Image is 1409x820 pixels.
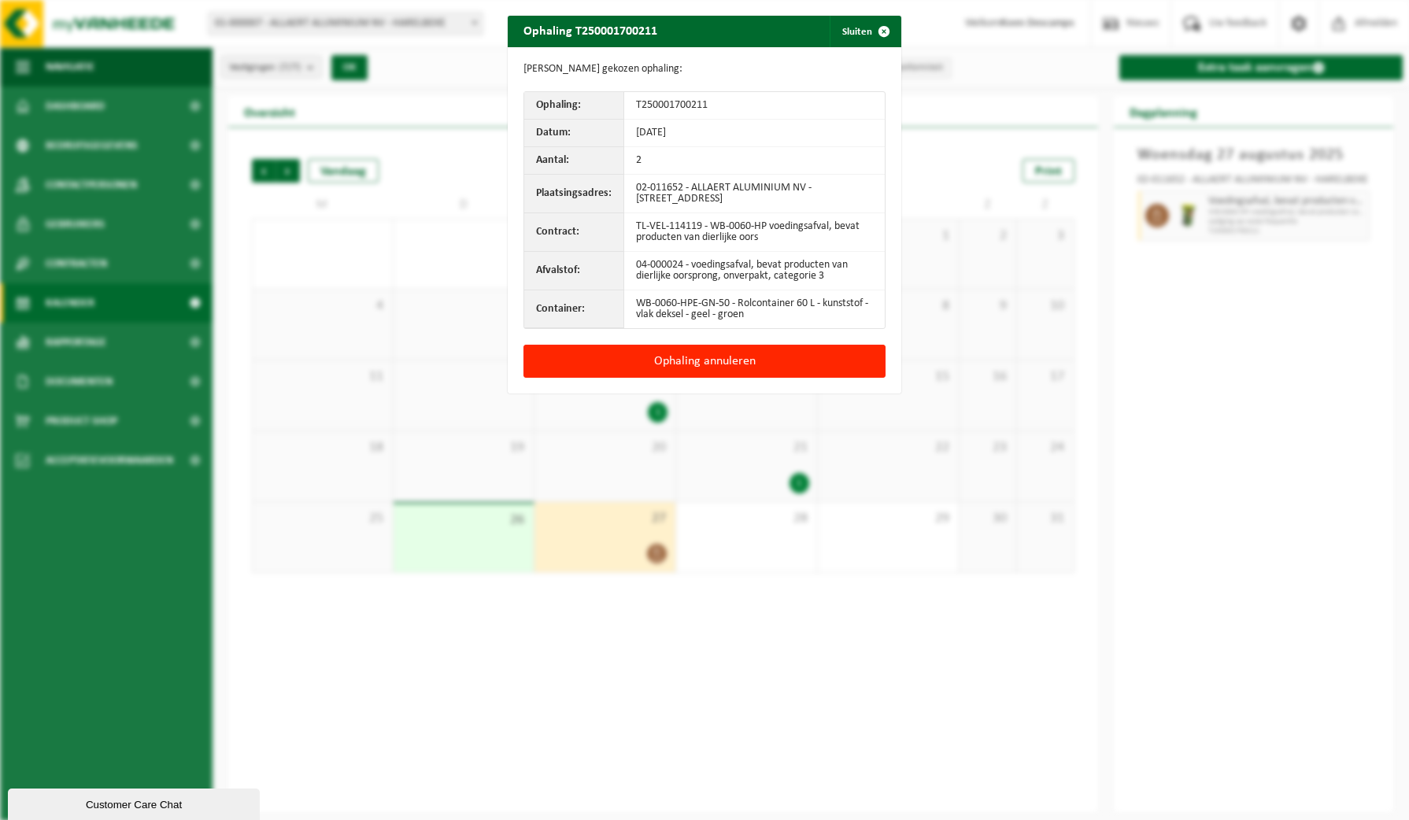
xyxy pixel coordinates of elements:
[624,252,885,290] td: 04-000024 - voedingsafval, bevat producten van dierlijke oorsprong, onverpakt, categorie 3
[508,16,673,46] h2: Ophaling T250001700211
[624,147,885,175] td: 2
[524,252,624,290] th: Afvalstof:
[524,147,624,175] th: Aantal:
[624,92,885,120] td: T250001700211
[624,120,885,147] td: [DATE]
[524,175,624,213] th: Plaatsingsadres:
[524,290,624,328] th: Container:
[8,785,263,820] iframe: chat widget
[524,92,624,120] th: Ophaling:
[524,213,624,252] th: Contract:
[830,16,900,47] button: Sluiten
[524,120,624,147] th: Datum:
[624,213,885,252] td: TL-VEL-114119 - WB-0060-HP voedingsafval, bevat producten van dierlijke oors
[523,63,886,76] p: [PERSON_NAME] gekozen ophaling:
[624,290,885,328] td: WB-0060-HPE-GN-50 - Rolcontainer 60 L - kunststof - vlak deksel - geel - groen
[624,175,885,213] td: 02-011652 - ALLAERT ALUMINIUM NV - [STREET_ADDRESS]
[523,345,886,378] button: Ophaling annuleren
